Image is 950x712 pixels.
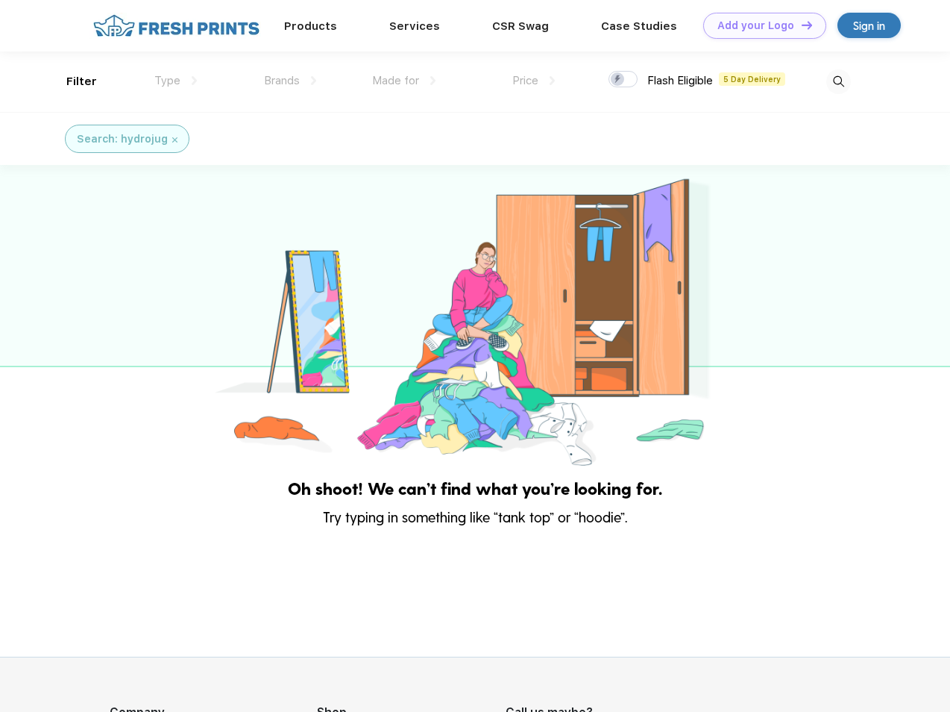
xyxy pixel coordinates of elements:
[826,69,851,94] img: desktop_search.svg
[66,73,97,90] div: Filter
[154,74,180,87] span: Type
[802,21,812,29] img: DT
[717,19,794,32] div: Add your Logo
[264,74,300,87] span: Brands
[512,74,538,87] span: Price
[372,74,419,87] span: Made for
[89,13,264,39] img: fo%20logo%202.webp
[192,76,197,85] img: dropdown.png
[311,76,316,85] img: dropdown.png
[172,137,177,143] img: filter_cancel.svg
[837,13,901,38] a: Sign in
[647,74,713,87] span: Flash Eligible
[719,72,785,86] span: 5 Day Delivery
[853,17,885,34] div: Sign in
[77,131,168,147] div: Search: hydrojug
[284,19,337,33] a: Products
[430,76,435,85] img: dropdown.png
[550,76,555,85] img: dropdown.png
